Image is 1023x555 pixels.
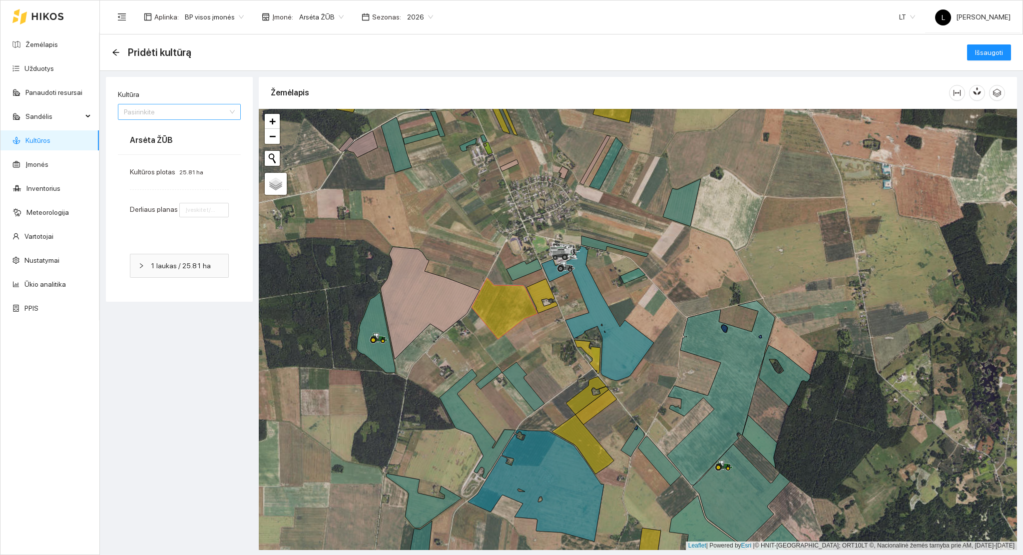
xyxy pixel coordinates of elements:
span: calendar [362,13,370,21]
span: 1 laukas / 25.81 ha [150,260,220,271]
a: Žemėlapis [25,40,58,48]
button: Initiate a new search [265,151,280,166]
span: right [138,263,144,269]
span: | [753,542,755,549]
span: LT [899,9,915,24]
a: Įmonės [25,160,48,168]
span: arrow-left [112,48,120,56]
a: Kultūros [25,136,50,144]
span: L [942,9,945,25]
span: Derliaus planas [130,205,178,213]
span: Aplinka : [154,11,179,22]
div: | Powered by © HNIT-[GEOGRAPHIC_DATA]; ORT10LT ©, Nacionalinė žemės tarnyba prie AM, [DATE]-[DATE] [686,542,1017,550]
a: Layers [265,173,287,195]
div: 1 laukas / 25.81 ha [130,254,228,277]
div: Arsėta ŽŪB [130,126,229,154]
span: Kultūros plotas [130,168,175,176]
button: column-width [949,85,965,101]
span: [PERSON_NAME] [935,13,1011,21]
span: Sezonas : [372,11,401,22]
a: PPIS [24,304,38,312]
span: menu-fold [117,12,126,21]
span: layout [144,13,152,21]
input: Kultūra [124,104,228,119]
a: Meteorologija [26,208,69,216]
span: BP visos įmonės [185,9,244,24]
button: Išsaugoti [967,44,1011,60]
span: 2026 [407,9,433,24]
a: Esri [741,542,752,549]
label: Kultūra [118,89,139,100]
a: Zoom out [265,129,280,144]
a: Zoom in [265,114,280,129]
a: Užduotys [24,64,54,72]
div: Žemėlapis [271,78,949,107]
a: Leaflet [688,542,706,549]
a: Panaudoti resursai [25,88,82,96]
span: Įmonė : [272,11,293,22]
input: Įveskite t/Ha [179,203,229,217]
a: Nustatymai [24,256,59,264]
span: + [269,115,276,127]
button: menu-fold [112,7,132,27]
a: Inventorius [26,184,60,192]
span: Sandėlis [25,106,82,126]
span: 25.81 ha [179,169,203,176]
span: Pridėti kultūrą [128,44,191,60]
span: column-width [950,89,965,97]
div: Atgal [112,48,120,57]
a: Vartotojai [24,232,53,240]
span: shop [262,13,270,21]
span: Išsaugoti [975,47,1003,58]
span: − [269,130,276,142]
a: Ūkio analitika [24,280,66,288]
span: Arsėta ŽŪB [299,9,344,24]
